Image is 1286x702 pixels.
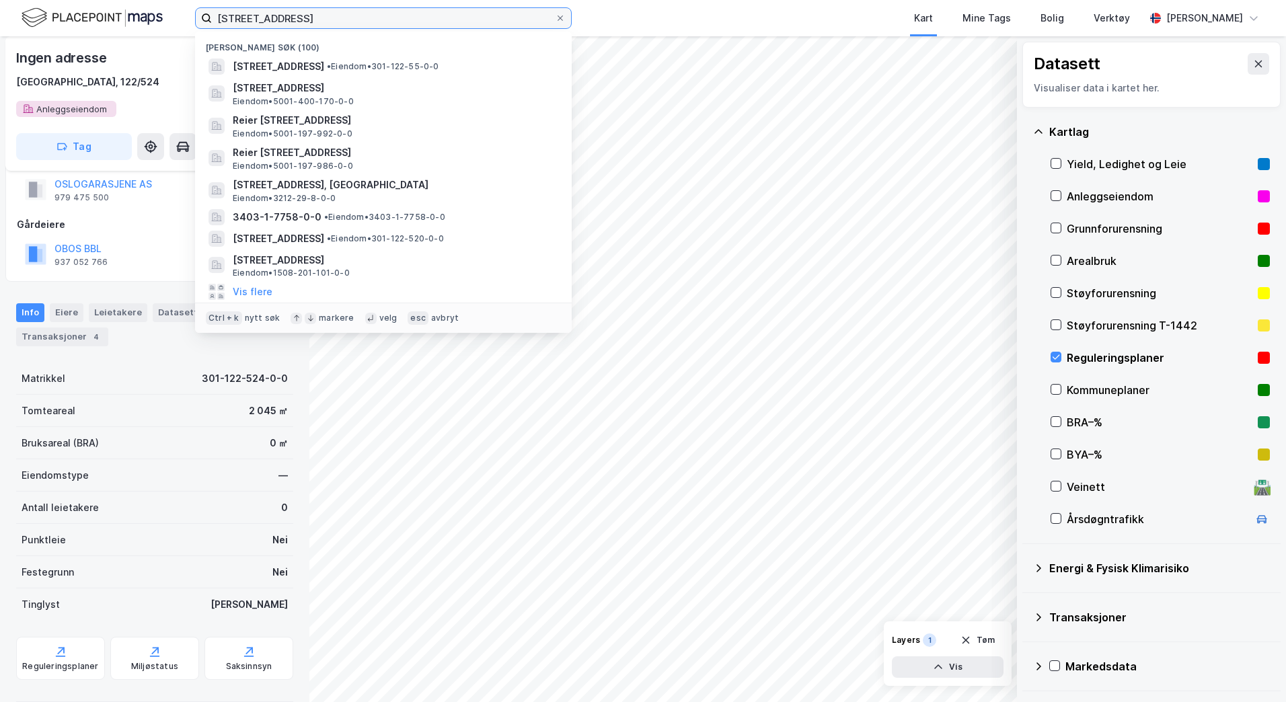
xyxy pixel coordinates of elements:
[233,80,556,96] span: [STREET_ADDRESS]
[50,303,83,322] div: Eiere
[1067,446,1252,463] div: BYA–%
[1049,609,1270,625] div: Transaksjoner
[1034,53,1100,75] div: Datasett
[233,145,556,161] span: Reier [STREET_ADDRESS]
[281,500,288,516] div: 0
[233,231,324,247] span: [STREET_ADDRESS]
[22,500,99,516] div: Antall leietakere
[327,61,331,71] span: •
[233,177,556,193] span: [STREET_ADDRESS], [GEOGRAPHIC_DATA]
[1067,317,1252,334] div: Støyforurensning T-1442
[233,193,336,204] span: Eiendom • 3212-29-8-0-0
[22,435,99,451] div: Bruksareal (BRA)
[233,58,324,75] span: [STREET_ADDRESS]
[22,370,65,387] div: Matrikkel
[892,635,920,646] div: Layers
[327,61,439,72] span: Eiendom • 301-122-55-0-0
[1067,479,1248,495] div: Veinett
[202,370,288,387] div: 301-122-524-0-0
[233,268,350,278] span: Eiendom • 1508-201-101-0-0
[270,435,288,451] div: 0 ㎡
[17,217,293,233] div: Gårdeiere
[153,303,203,322] div: Datasett
[89,330,103,344] div: 4
[1049,124,1270,140] div: Kartlag
[324,212,445,223] span: Eiendom • 3403-1-7758-0-0
[892,656,1004,678] button: Vis
[1049,560,1270,576] div: Energi & Fysisk Klimarisiko
[206,311,242,325] div: Ctrl + k
[408,311,428,325] div: esc
[962,10,1011,26] div: Mine Tags
[22,403,75,419] div: Tomteareal
[1166,10,1243,26] div: [PERSON_NAME]
[1067,511,1248,527] div: Årsdøgntrafikk
[278,467,288,483] div: —
[1067,382,1252,398] div: Kommuneplaner
[16,74,159,90] div: [GEOGRAPHIC_DATA], 122/524
[1067,156,1252,172] div: Yield, Ledighet og Leie
[952,629,1004,651] button: Tøm
[272,564,288,580] div: Nei
[1065,658,1270,674] div: Markedsdata
[233,284,272,300] button: Vis flere
[379,313,398,323] div: velg
[327,233,444,244] span: Eiendom • 301-122-520-0-0
[233,161,353,171] span: Eiendom • 5001-197-986-0-0
[54,192,109,203] div: 979 475 500
[226,661,272,672] div: Saksinnsyn
[1253,478,1271,496] div: 🛣️
[324,212,328,222] span: •
[16,327,108,346] div: Transaksjoner
[1067,414,1252,430] div: BRA–%
[131,661,178,672] div: Miljøstatus
[923,633,936,647] div: 1
[327,233,331,243] span: •
[233,252,556,268] span: [STREET_ADDRESS]
[1067,221,1252,237] div: Grunnforurensning
[272,532,288,548] div: Nei
[1067,285,1252,301] div: Støyforurensning
[16,133,132,160] button: Tag
[16,47,109,69] div: Ingen adresse
[22,564,74,580] div: Festegrunn
[233,96,354,107] span: Eiendom • 5001-400-170-0-0
[211,596,288,613] div: [PERSON_NAME]
[233,112,556,128] span: Reier [STREET_ADDRESS]
[233,128,352,139] span: Eiendom • 5001-197-992-0-0
[54,257,108,268] div: 937 052 766
[212,8,555,28] input: Søk på adresse, matrikkel, gårdeiere, leietakere eller personer
[22,467,89,483] div: Eiendomstype
[195,32,572,56] div: [PERSON_NAME] søk (100)
[431,313,459,323] div: avbryt
[1219,637,1286,702] iframe: Chat Widget
[245,313,280,323] div: nytt søk
[22,6,163,30] img: logo.f888ab2527a4732fd821a326f86c7f29.svg
[1067,350,1252,366] div: Reguleringsplaner
[1219,637,1286,702] div: Kontrollprogram for chat
[1067,188,1252,204] div: Anleggseiendom
[16,303,44,322] div: Info
[319,313,354,323] div: markere
[89,303,147,322] div: Leietakere
[249,403,288,419] div: 2 045 ㎡
[1034,80,1269,96] div: Visualiser data i kartet her.
[1041,10,1064,26] div: Bolig
[22,661,98,672] div: Reguleringsplaner
[22,532,66,548] div: Punktleie
[1067,253,1252,269] div: Arealbruk
[22,596,60,613] div: Tinglyst
[1094,10,1130,26] div: Verktøy
[914,10,933,26] div: Kart
[233,209,321,225] span: 3403-1-7758-0-0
